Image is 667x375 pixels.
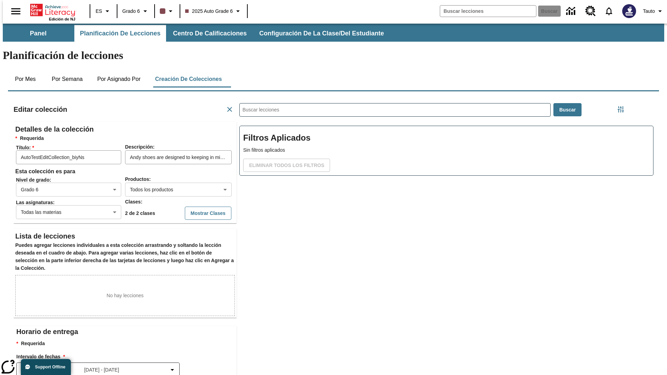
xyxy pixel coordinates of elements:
[622,4,636,18] img: Avatar
[562,2,581,21] a: Centro de información
[16,326,237,337] h2: Horario de entrega
[16,200,124,205] span: Las asignaturas :
[125,199,142,205] span: Clases :
[46,71,88,87] button: Por semana
[92,5,115,17] button: Lenguaje: ES, Selecciona un idioma
[96,8,102,15] span: ES
[3,25,390,42] div: Subbarra de navegación
[92,71,146,87] button: Por asignado por
[240,103,550,116] input: Buscar lecciones
[3,24,664,42] div: Subbarra de navegación
[14,104,67,115] h2: Editar colección
[185,8,233,15] span: 2025 Auto Grade 6
[223,102,237,116] button: Cancelar
[185,207,231,220] button: Mostrar Clases
[3,49,664,62] h1: Planificación de lecciones
[30,2,75,21] div: Portada
[125,183,232,197] div: Todos los productos
[15,135,235,142] h6: Requerida
[107,292,144,299] p: No hay lecciones
[19,366,176,374] button: Seleccione el intervalo de fechas opción del menú
[614,102,628,116] button: Menú lateral de filtros
[254,25,389,42] button: Configuración de la clase/del estudiante
[16,205,121,219] div: Todas las materias
[15,242,235,272] h6: Puedes agregar lecciones individuales a esta colección arrastrando y soltando la lección deseada ...
[49,17,75,21] span: Edición de NJ
[30,30,47,37] span: Panel
[600,2,618,20] a: Notificaciones
[640,5,667,17] button: Perfil/Configuración
[16,150,121,164] input: Tí­tulo
[125,144,155,150] span: Descripción :
[3,25,73,42] button: Panel
[157,5,178,17] button: El color de la clase es café oscuro. Cambiar el color de la clase.
[149,71,227,87] button: Creación de colecciones
[553,103,582,117] button: Buscar
[168,366,176,374] svg: Collapse Date Range Filter
[15,124,235,135] h2: Detalles de la colección
[643,8,655,15] span: Tauto
[125,176,151,182] span: Productos :
[16,340,237,348] p: Requerida
[618,2,640,20] button: Escoja un nuevo avatar
[16,183,121,197] div: Grado 6
[30,3,75,17] a: Portada
[80,30,160,37] span: Planificación de lecciones
[35,365,65,369] span: Support Offline
[243,147,650,154] p: Sin filtros aplicados
[173,30,247,37] span: Centro de calificaciones
[16,177,124,183] span: Nivel de grado :
[15,231,235,242] h2: Lista de lecciones
[581,2,600,20] a: Centro de recursos, Se abrirá en una pestaña nueva.
[182,5,245,17] button: Clase: 2025 Auto Grade 6, Selecciona una clase
[16,353,237,361] h3: Intervalo de fechas
[84,366,119,374] span: [DATE] - [DATE]
[122,8,140,15] span: Grado 6
[120,5,152,17] button: Grado: Grado 6, Elige un grado
[125,150,232,164] input: Descripción
[21,359,71,375] button: Support Offline
[125,210,155,217] p: 2 de 2 clases
[8,71,43,87] button: Por mes
[15,167,235,176] h6: Esta colección es para
[440,6,536,17] input: Buscar campo
[16,145,124,150] span: Tí­tulo :
[74,25,166,42] button: Planificación de lecciones
[167,25,252,42] button: Centro de calificaciones
[239,126,653,176] div: Filtros Aplicados
[259,30,384,37] span: Configuración de la clase/del estudiante
[6,1,26,22] button: Abrir el menú lateral
[243,130,650,147] h2: Filtros Aplicados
